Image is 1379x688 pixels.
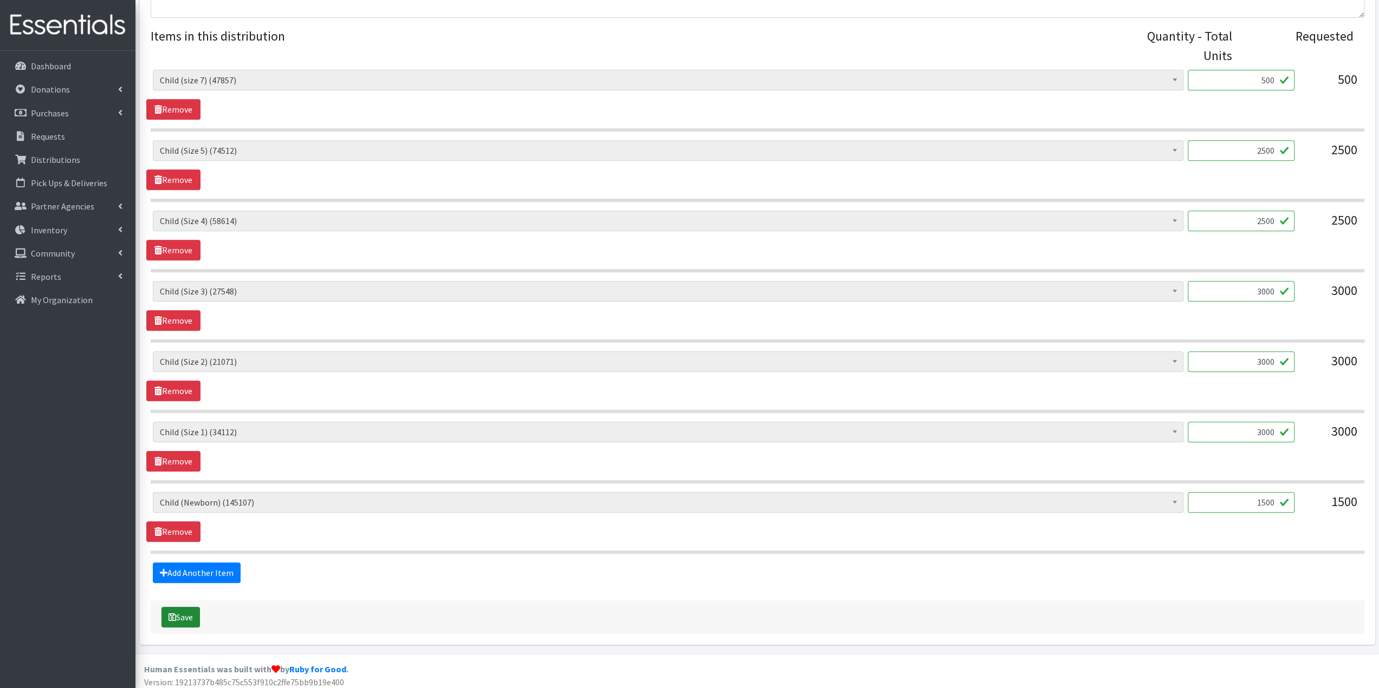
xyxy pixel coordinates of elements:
[146,99,200,120] a: Remove
[4,243,131,264] a: Community
[146,381,200,401] a: Remove
[161,607,200,627] button: Save
[4,102,131,124] a: Purchases
[160,73,1176,88] span: Child (size 7) (47857)
[31,154,80,165] p: Distributions
[4,78,131,100] a: Donations
[31,108,69,119] p: Purchases
[160,143,1176,158] span: Child (Size 5) (74512)
[31,248,75,259] p: Community
[31,225,67,235] p: Inventory
[146,310,200,331] a: Remove
[146,240,200,260] a: Remove
[4,126,131,147] a: Requests
[153,351,1183,372] span: Child (Size 2) (21071)
[1188,70,1294,90] input: Quantity
[31,294,93,305] p: My Organization
[4,172,131,194] a: Pick Ups & Deliveries
[31,201,94,212] p: Partner Agencies
[153,211,1183,231] span: Child (Size 4) (58614)
[289,664,346,674] a: Ruby for Good
[1303,70,1357,99] div: 500
[4,266,131,287] a: Reports
[1188,140,1294,161] input: Quantity
[4,7,131,43] img: HumanEssentials
[1243,27,1354,65] div: Requested
[160,284,1176,299] span: Child (Size 3) (27548)
[1303,422,1357,451] div: 3000
[1188,211,1294,231] input: Quantity
[1188,281,1294,302] input: Quantity
[146,451,200,471] a: Remove
[1303,492,1357,521] div: 1500
[151,27,1122,61] legend: Items in this distribution
[153,492,1183,513] span: Child (Newborn) (145107)
[4,55,131,77] a: Dashboard
[153,140,1183,161] span: Child (Size 5) (74512)
[1188,351,1294,372] input: Quantity
[1303,211,1357,240] div: 2500
[160,354,1176,369] span: Child (Size 2) (21071)
[160,424,1176,440] span: Child (Size 1) (34112)
[153,562,241,583] a: Add Another Item
[1122,27,1232,65] div: Quantity - Total Units
[1188,422,1294,442] input: Quantity
[1303,281,1357,310] div: 3000
[4,289,131,311] a: My Organization
[4,149,131,171] a: Distributions
[144,677,344,687] span: Version: 19213737b485c75c553f910c2ffe75bb9b19e400
[4,219,131,241] a: Inventory
[1303,351,1357,381] div: 3000
[31,271,61,282] p: Reports
[146,169,200,190] a: Remove
[160,213,1176,228] span: Child (Size 4) (58614)
[144,664,348,674] strong: Human Essentials was built with by .
[153,70,1183,90] span: Child (size 7) (47857)
[146,521,200,542] a: Remove
[31,84,70,95] p: Donations
[31,178,107,188] p: Pick Ups & Deliveries
[153,281,1183,302] span: Child (Size 3) (27548)
[4,195,131,217] a: Partner Agencies
[31,61,71,71] p: Dashboard
[160,495,1176,510] span: Child (Newborn) (145107)
[31,131,65,142] p: Requests
[153,422,1183,442] span: Child (Size 1) (34112)
[1188,492,1294,513] input: Quantity
[1303,140,1357,169] div: 2500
